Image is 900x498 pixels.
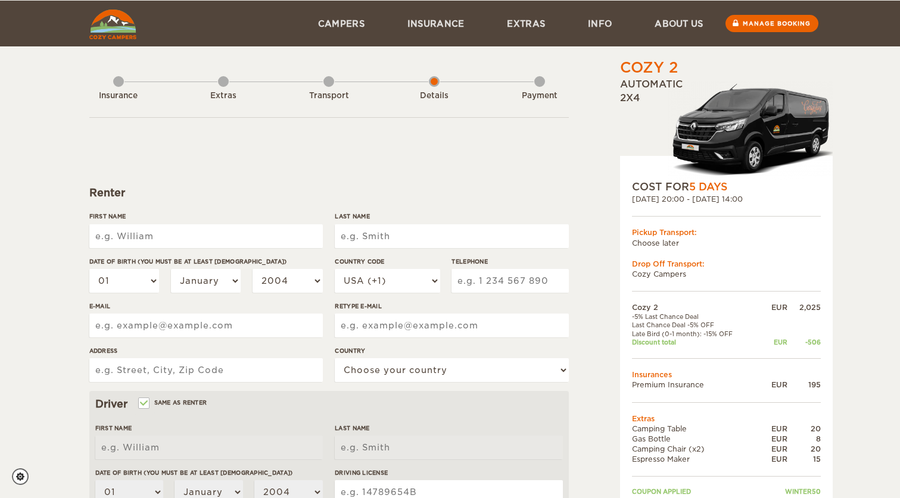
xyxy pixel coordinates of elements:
div: 20 [787,424,821,434]
div: EUR [758,444,787,454]
td: -5% Last Chance Deal [632,312,759,321]
td: Extras [632,414,821,424]
input: e.g. 1 234 567 890 [451,269,568,293]
a: Info [566,1,633,46]
span: 5 Days [689,181,727,193]
img: Cozy Campers [89,10,136,39]
div: [DATE] 20:00 - [DATE] 14:00 [632,194,821,204]
div: Details [401,90,467,102]
label: Driving License [335,468,562,477]
input: e.g. Smith [335,436,562,459]
input: Same as renter [139,400,147,408]
input: e.g. example@example.com [89,314,323,337]
td: Discount total [632,338,759,346]
div: EUR [758,434,787,444]
td: Choose later [632,238,821,248]
a: About us [633,1,724,46]
td: Late Bird (0-1 month): -15% OFF [632,330,759,338]
label: Country [335,346,568,355]
div: 2,025 [787,302,821,312]
div: Renter [89,186,569,200]
td: Cozy Campers [632,269,821,279]
td: Insurances [632,369,821,380]
label: Last Name [335,424,562,433]
div: -506 [787,338,821,346]
div: EUR [758,380,787,390]
div: 195 [787,380,821,390]
div: EUR [758,424,787,434]
div: EUR [758,454,787,464]
td: Camping Chair (x2) [632,444,759,454]
input: e.g. Smith [335,224,568,248]
td: Cozy 2 [632,302,759,312]
div: 20 [787,444,821,454]
div: EUR [758,338,787,346]
div: Drop Off Transport: [632,259,821,269]
label: First Name [95,424,323,433]
label: Date of birth (You must be at least [DEMOGRAPHIC_DATA]) [89,257,323,266]
td: Coupon applied [632,487,759,496]
label: Telephone [451,257,568,266]
label: Address [89,346,323,355]
div: Automatic 2x4 [620,78,833,180]
input: e.g. Street, City, Zip Code [89,358,323,382]
div: Transport [296,90,362,102]
div: COST FOR [632,180,821,194]
div: Pickup Transport: [632,227,821,237]
td: Camping Table [632,424,759,434]
div: Payment [507,90,572,102]
a: Campers [297,1,386,46]
div: 8 [787,434,821,444]
a: Insurance [386,1,486,46]
label: Retype E-mail [335,302,568,311]
input: e.g. William [89,224,323,248]
div: Driver [95,397,563,411]
td: Gas Bottle [632,434,759,444]
td: Last Chance Deal -5% OFF [632,321,759,329]
label: Date of birth (You must be at least [DEMOGRAPHIC_DATA]) [95,468,323,477]
label: Country Code [335,257,440,266]
td: Espresso Maker [632,454,759,464]
label: First Name [89,212,323,221]
div: EUR [758,302,787,312]
div: Extras [191,90,256,102]
div: Cozy 2 [620,58,678,78]
img: Langur-m-c-logo-2.png [668,82,833,180]
label: Same as renter [139,397,207,408]
input: e.g. William [95,436,323,459]
label: E-mail [89,302,323,311]
a: Extras [485,1,566,46]
div: 15 [787,454,821,464]
label: Last Name [335,212,568,221]
input: e.g. example@example.com [335,314,568,337]
div: Insurance [86,90,151,102]
td: Premium Insurance [632,380,759,390]
a: Cookie settings [12,468,36,485]
a: Manage booking [725,15,818,32]
td: WINTER50 [758,487,820,496]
